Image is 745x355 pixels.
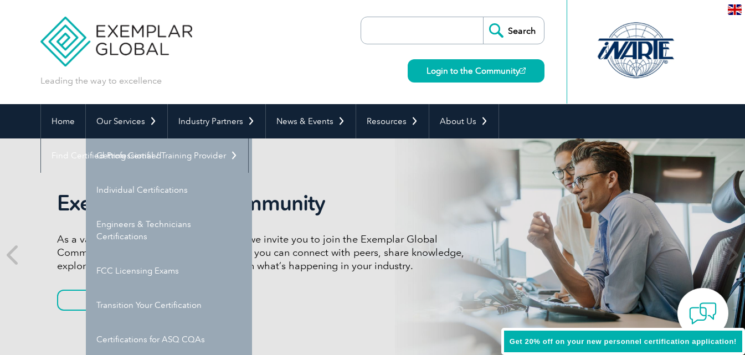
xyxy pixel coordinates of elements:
img: en [728,4,742,15]
p: Leading the way to excellence [40,75,162,87]
a: Join Now [57,290,162,311]
a: Engineers & Technicians Certifications [86,207,252,254]
a: Our Services [86,104,167,138]
img: open_square.png [520,68,526,74]
a: FCC Licensing Exams [86,254,252,288]
a: About Us [429,104,499,138]
img: contact-chat.png [689,300,717,327]
a: Home [41,104,85,138]
a: Login to the Community [408,59,544,83]
span: Get 20% off on your new personnel certification application! [510,337,737,346]
input: Search [483,17,544,44]
a: Individual Certifications [86,173,252,207]
a: Find Certified Professional / Training Provider [41,138,248,173]
p: As a valued member of Exemplar Global, we invite you to join the Exemplar Global Community—a fun,... [57,233,472,272]
h2: Exemplar Global Community [57,191,472,216]
a: Industry Partners [168,104,265,138]
a: News & Events [266,104,356,138]
a: Resources [356,104,429,138]
a: Transition Your Certification [86,288,252,322]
